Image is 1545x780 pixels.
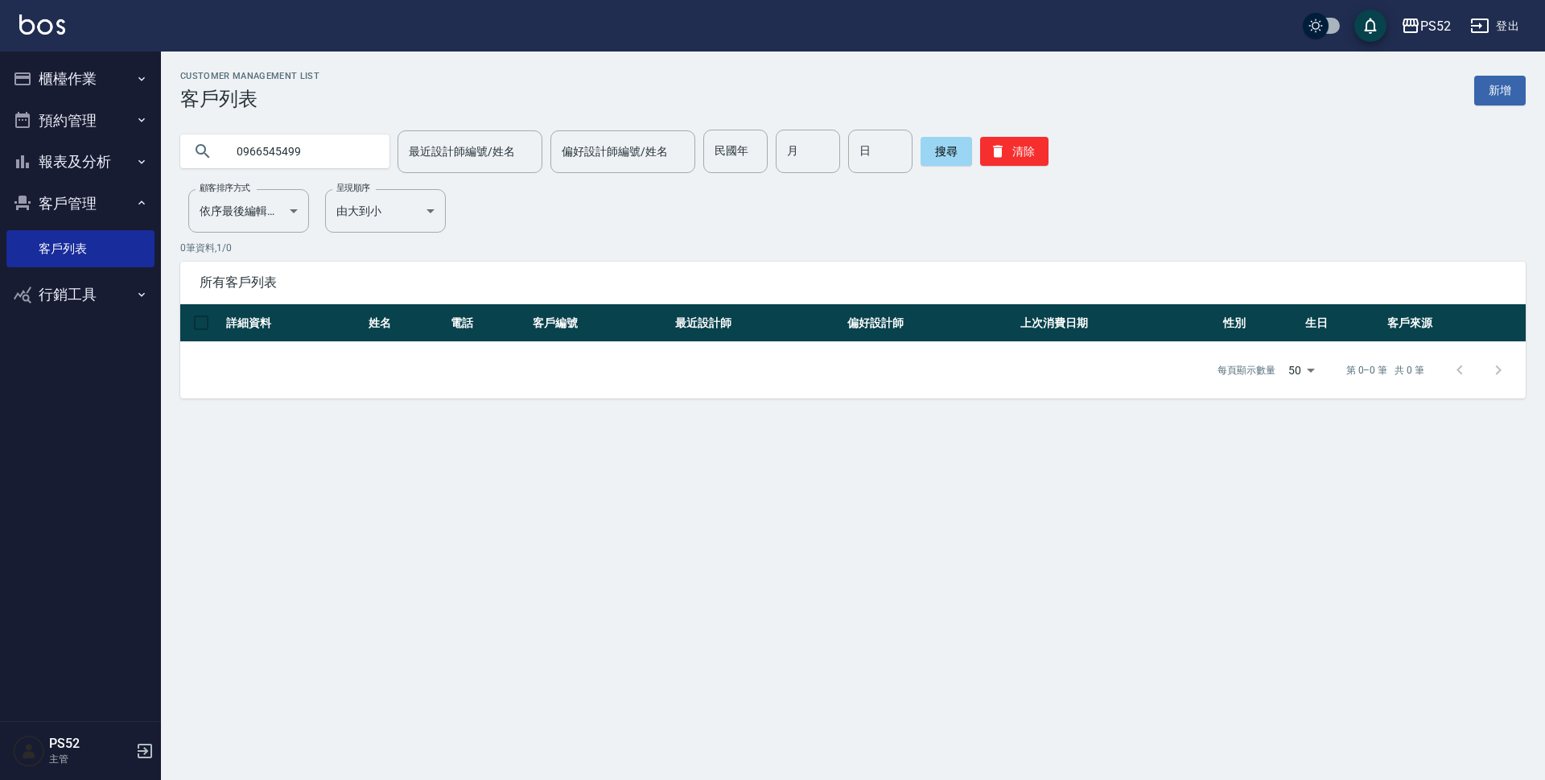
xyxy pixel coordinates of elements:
[365,304,447,342] th: 姓名
[325,189,446,233] div: 由大到小
[49,752,131,766] p: 主管
[6,274,154,316] button: 行銷工具
[6,141,154,183] button: 報表及分析
[188,189,309,233] div: 依序最後編輯時間
[6,58,154,100] button: 櫃檯作業
[180,88,319,110] h3: 客戶列表
[200,274,1506,291] span: 所有客戶列表
[1395,10,1457,43] button: PS52
[6,230,154,267] a: 客戶列表
[843,304,1016,342] th: 偏好設計師
[1217,363,1275,378] p: 每頁顯示數量
[180,71,319,81] h2: Customer Management List
[1346,363,1424,378] p: 第 0–0 筆 共 0 筆
[6,183,154,225] button: 客戶管理
[200,182,250,194] label: 顧客排序方式
[1219,304,1301,342] th: 性別
[1464,11,1526,41] button: 登出
[336,182,370,194] label: 呈現順序
[1420,16,1451,36] div: PS52
[1301,304,1383,342] th: 生日
[1282,349,1320,392] div: 50
[1383,304,1526,342] th: 客戶來源
[6,100,154,142] button: 預約管理
[19,14,65,35] img: Logo
[671,304,844,342] th: 最近設計師
[13,735,45,767] img: Person
[222,304,365,342] th: 詳細資料
[1474,76,1526,105] a: 新增
[980,137,1049,166] button: 清除
[1354,10,1386,42] button: save
[1016,304,1219,342] th: 上次消費日期
[447,304,529,342] th: 電話
[225,130,377,173] input: 搜尋關鍵字
[529,304,671,342] th: 客戶編號
[921,137,972,166] button: 搜尋
[49,736,131,752] h5: PS52
[180,241,1526,255] p: 0 筆資料, 1 / 0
